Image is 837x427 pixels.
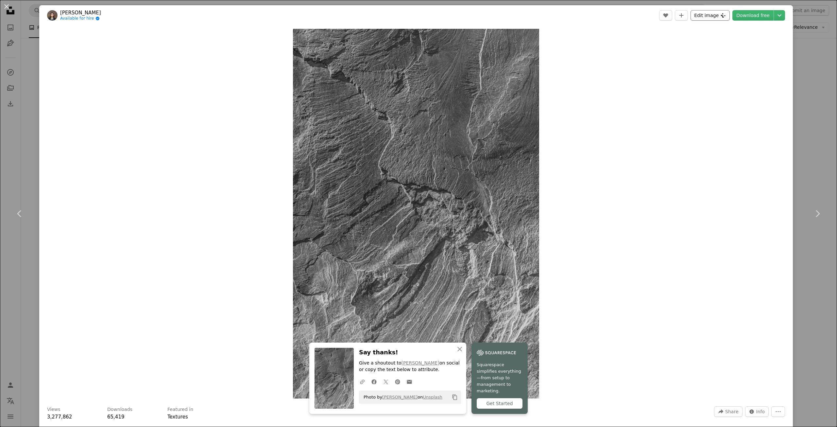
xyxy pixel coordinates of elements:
h3: Views [47,406,60,413]
span: Info [756,407,765,417]
p: Give a shoutout to on social or copy the text below to attribute. [359,360,461,373]
a: Textures [167,414,188,420]
a: Available for hire [60,16,101,21]
a: Share on Twitter [380,375,392,388]
div: Get Started [477,398,522,409]
img: file-1747939142011-51e5cc87e3c9 [477,348,516,358]
span: Squarespace simplifies everything—from setup to management to marketing. [477,362,522,394]
a: Next [798,182,837,245]
h3: Featured in [167,406,193,413]
button: Share this image [714,406,742,417]
button: Copy to clipboard [449,392,460,403]
button: Edit image [691,10,730,21]
span: Share [725,407,738,417]
button: Add to Collection [675,10,688,21]
img: grayscale photo of rock formation [293,29,539,399]
a: [PERSON_NAME] [60,9,101,16]
button: Like [659,10,672,21]
a: [PERSON_NAME] [382,395,418,400]
button: Stats about this image [745,406,769,417]
a: Unsplash [423,395,442,400]
button: Zoom in on this image [293,29,539,399]
a: Share on Pinterest [392,375,403,388]
a: Share over email [403,375,415,388]
h3: Say thanks! [359,348,461,357]
button: More Actions [771,406,785,417]
span: 65,419 [107,414,125,420]
a: Squarespace simplifies everything—from setup to management to marketing.Get Started [471,343,528,414]
span: Photo by on [360,392,442,402]
h3: Downloads [107,406,132,413]
img: Go to Mitchell Luo's profile [47,10,58,21]
a: Download free [732,10,774,21]
a: [PERSON_NAME] [401,360,439,365]
a: Share on Facebook [368,375,380,388]
span: 3,277,862 [47,414,72,420]
button: Choose download size [774,10,785,21]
